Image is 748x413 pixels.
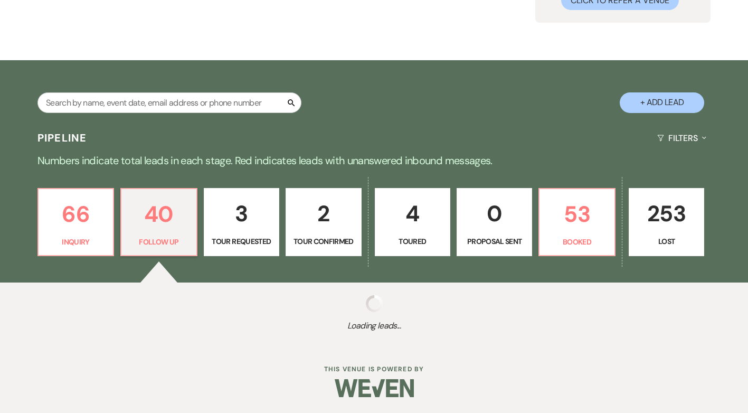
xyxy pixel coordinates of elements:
[375,188,450,257] a: 4Toured
[382,236,443,247] p: Toured
[292,236,354,247] p: Tour Confirmed
[546,236,608,248] p: Booked
[204,188,279,257] a: 3Tour Requested
[366,295,383,312] img: loading spinner
[382,196,443,231] p: 4
[211,196,272,231] p: 3
[45,236,107,248] p: Inquiry
[37,188,114,257] a: 66Inquiry
[286,188,361,257] a: 2Tour Confirmed
[636,196,697,231] p: 253
[546,196,608,232] p: 53
[463,196,525,231] p: 0
[653,124,711,152] button: Filters
[629,188,704,257] a: 253Lost
[636,236,697,247] p: Lost
[463,236,525,247] p: Proposal Sent
[37,320,711,332] span: Loading leads...
[538,188,615,257] a: 53Booked
[292,196,354,231] p: 2
[128,236,190,248] p: Follow Up
[211,236,272,247] p: Tour Requested
[457,188,532,257] a: 0Proposal Sent
[45,196,107,232] p: 66
[128,196,190,232] p: 40
[620,92,704,113] button: + Add Lead
[335,370,414,407] img: Weven Logo
[37,130,87,145] h3: Pipeline
[37,92,301,113] input: Search by name, event date, email address or phone number
[120,188,197,257] a: 40Follow Up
